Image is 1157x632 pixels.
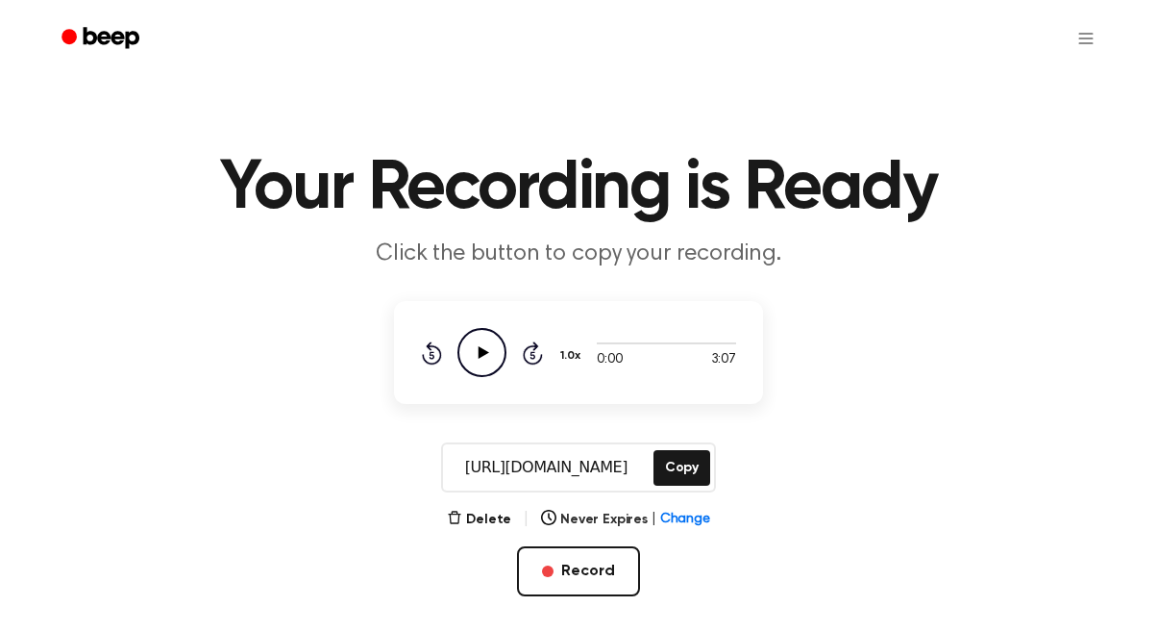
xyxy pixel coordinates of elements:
span: 3:07 [711,350,736,370]
button: Never Expires|Change [541,510,710,530]
button: Copy [653,450,710,486]
h1: Your Recording is Ready [86,154,1071,223]
button: Open menu [1063,15,1109,62]
span: | [652,510,656,530]
button: 1.0x [558,340,587,372]
span: Change [660,510,710,530]
button: Delete [447,510,511,530]
p: Click the button to copy your recording. [209,239,948,270]
a: Beep [48,20,157,58]
button: Record [517,546,639,596]
span: 0:00 [597,350,622,370]
span: | [523,508,529,531]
